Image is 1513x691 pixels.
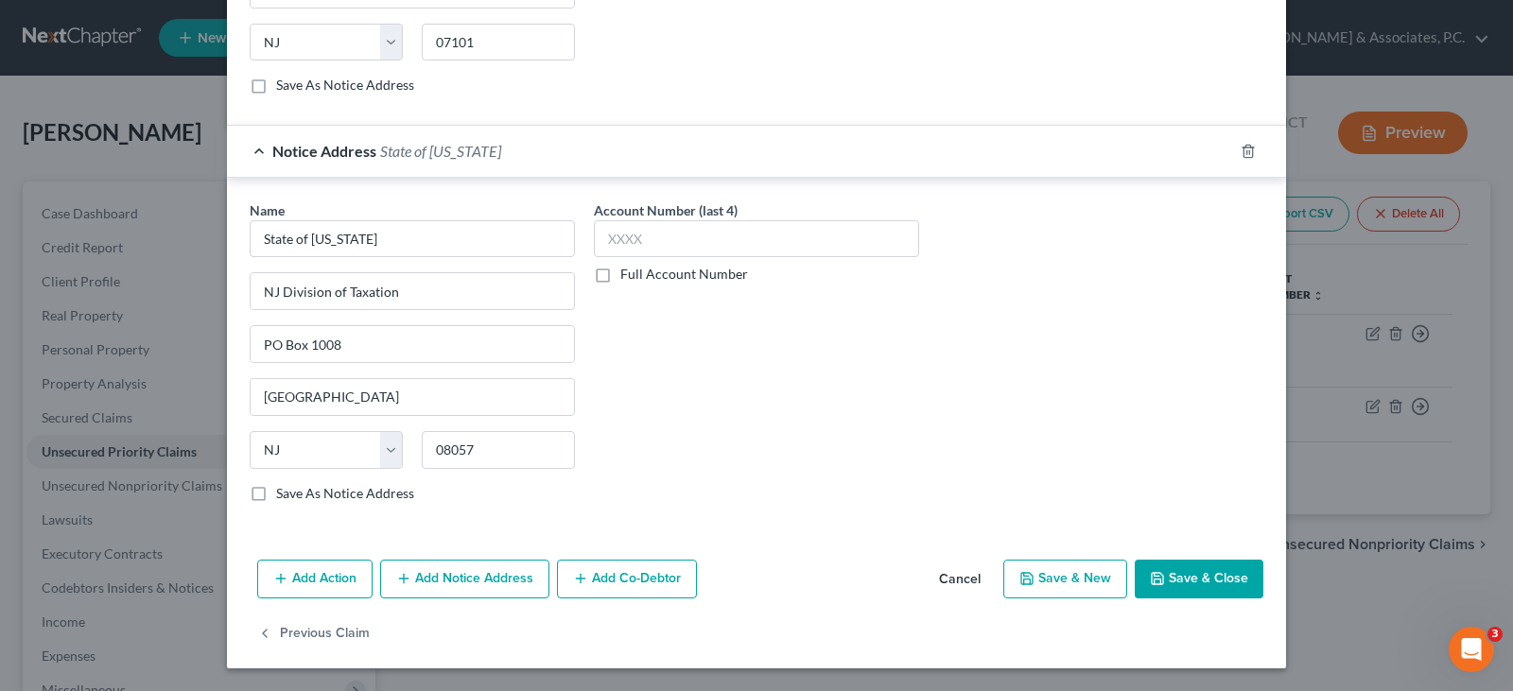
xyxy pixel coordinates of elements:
[594,220,919,258] input: XXXX
[272,142,376,160] span: Notice Address
[557,560,697,599] button: Add Co-Debtor
[250,202,285,218] span: Name
[1487,627,1503,642] span: 3
[257,560,373,599] button: Add Action
[251,326,574,362] input: Apt, Suite, etc...
[380,560,549,599] button: Add Notice Address
[594,200,738,220] label: Account Number (last 4)
[422,24,575,61] input: Enter zip..
[251,273,574,309] input: Enter address...
[1449,627,1494,672] iframe: Intercom live chat
[276,484,414,503] label: Save As Notice Address
[620,265,748,284] label: Full Account Number
[924,561,996,599] button: Cancel
[1003,560,1127,599] button: Save & New
[422,431,575,469] input: Enter zip..
[1135,560,1263,599] button: Save & Close
[250,220,575,258] input: Search By Name
[380,142,501,160] span: State of [US_STATE]
[251,379,574,415] input: Enter city...
[276,76,414,95] label: Save As Notice Address
[257,613,370,653] button: Previous Claim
